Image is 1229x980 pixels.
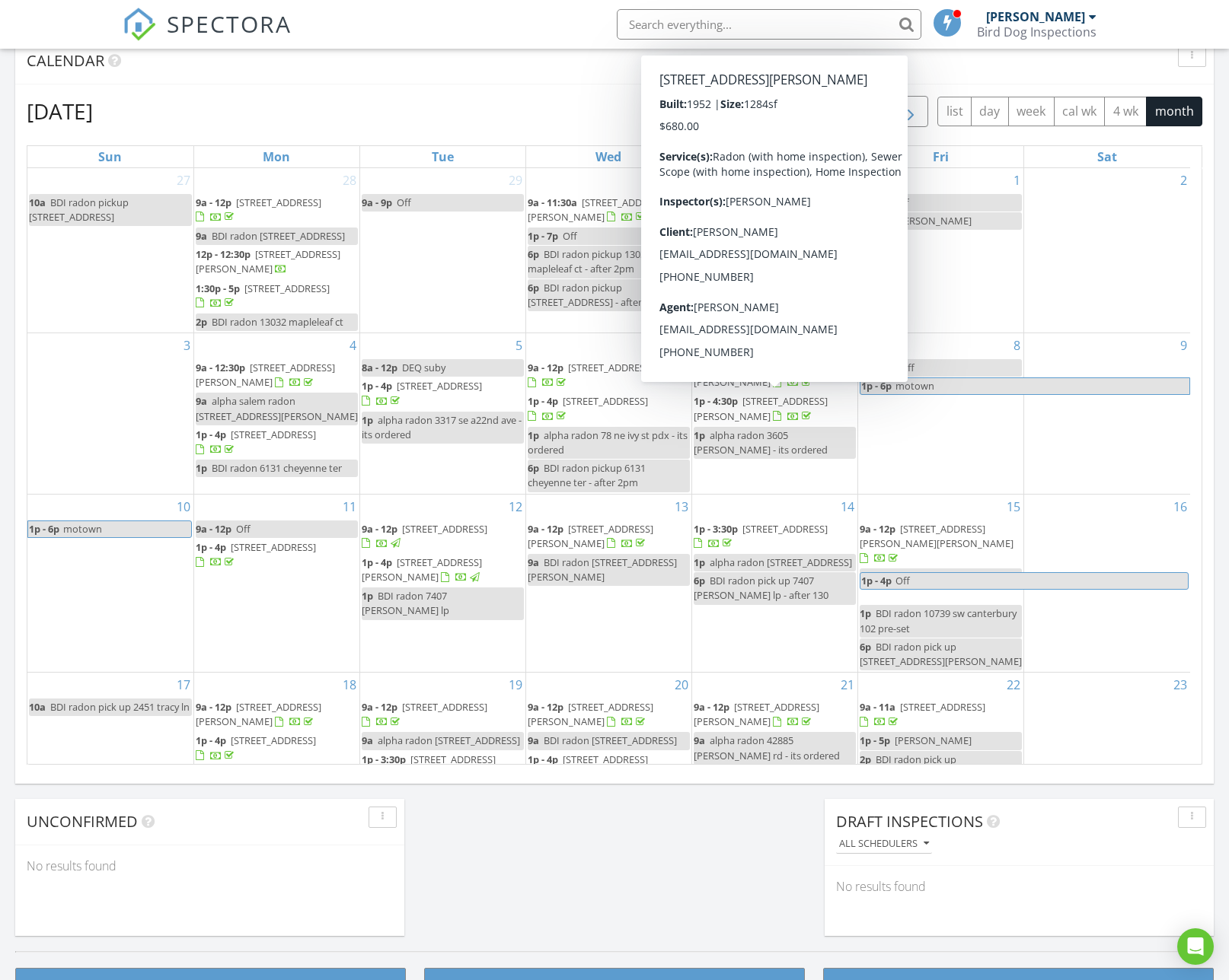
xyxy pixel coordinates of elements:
div: No results found [825,866,1214,907]
span: [PERSON_NAME] [895,733,972,747]
span: [STREET_ADDRESS][US_STATE] [528,752,648,781]
span: [STREET_ADDRESS] [402,522,487,536]
a: 1p - 4p [STREET_ADDRESS] [196,732,358,765]
span: 1p - 4p [860,214,890,228]
span: BDI radon pick up [STREET_ADDRESS] - after 10am [860,752,1001,781]
span: [STREET_ADDRESS][PERSON_NAME] [528,196,667,224]
a: Go to August 5, 2025 [512,333,525,358]
span: 10a [29,196,46,209]
span: 10a [29,700,46,714]
span: Off [236,522,251,536]
a: 9a - 12p [STREET_ADDRESS] [528,359,690,392]
input: Search everything... [617,9,921,40]
a: 9a - 12p [STREET_ADDRESS][PERSON_NAME] [528,700,653,728]
span: 1p [694,555,705,569]
span: 9a [860,570,871,584]
td: Go to August 20, 2025 [525,673,691,833]
a: Go to July 28, 2025 [340,168,359,192]
span: 9a - 1p [860,196,890,209]
a: 1p - 4p [STREET_ADDRESS] [362,379,482,407]
a: Go to August 2, 2025 [1177,168,1190,192]
a: Go to August 12, 2025 [506,495,525,519]
a: 9a - 11a [STREET_ADDRESS] [860,700,985,728]
td: Go to August 16, 2025 [1024,494,1190,672]
button: [DATE] [793,97,849,126]
a: 1p - 4p [STREET_ADDRESS] [362,377,524,410]
span: [PERSON_NAME] [895,214,972,228]
a: 9a - 12:30p [STREET_ADDRESS][PERSON_NAME] [196,361,335,389]
a: Tuesday [429,146,457,167]
a: Saturday [1094,146,1120,167]
span: 9a - 12p [694,361,729,374]
a: Go to August 17, 2025 [174,673,193,697]
a: Go to August 16, 2025 [1170,495,1190,519]
a: 1p - 3:30p [STREET_ADDRESS][PERSON_NAME] [362,751,524,784]
td: Go to August 15, 2025 [858,494,1024,672]
a: 9a - 12p [STREET_ADDRESS][PERSON_NAME] [196,700,321,728]
a: 1p - 4p [STREET_ADDRESS] [196,428,316,456]
a: 9a - 12p [STREET_ADDRESS][PERSON_NAME] [694,359,856,392]
span: 6p [528,461,539,475]
span: 1p - 4p [196,733,226,747]
img: The Best Home Inspection Software - Spectora [123,8,156,41]
span: 2p [196,315,207,329]
span: 1p - 4p [528,394,558,408]
button: week [1008,97,1055,126]
span: 6p [528,281,539,294]
span: 6p [694,574,705,587]
span: [STREET_ADDRESS][PERSON_NAME] [528,522,653,550]
span: 2p [860,752,871,766]
a: 1p - 3:30p [STREET_ADDRESS][PERSON_NAME] [362,752,496,781]
span: Draft Inspections [836,811,983,832]
span: 9a - 11a [694,196,729,209]
a: Go to August 7, 2025 [844,333,857,358]
a: 9a - 12p [STREET_ADDRESS][PERSON_NAME] [528,522,653,550]
span: 1:30p - 5p [196,282,240,295]
span: Off [900,361,915,374]
a: Wednesday [592,146,624,167]
span: [STREET_ADDRESS] [734,196,819,209]
span: [STREET_ADDRESS][PERSON_NAME] [362,555,482,584]
a: Friday [930,146,952,167]
a: Go to August 13, 2025 [672,495,691,519]
span: 12p - 12:30p [196,247,251,261]
span: 1p [362,589,373,603]
td: Go to July 29, 2025 [359,168,525,333]
a: 9a - 12p [STREET_ADDRESS][PERSON_NAME] [196,698,358,731]
a: Go to August 6, 2025 [678,333,691,358]
button: Next month [893,96,929,127]
a: 9a - 12p [STREET_ADDRESS] [196,194,358,227]
span: alpha radon [STREET_ADDRESS] [378,733,520,747]
a: 1:30p - 5p [STREET_ADDRESS] [196,282,330,310]
span: 6p [860,640,871,654]
a: Thursday [760,146,790,167]
span: 1p - 7p [528,229,558,243]
span: SPECTORA [167,8,292,40]
button: 4 wk [1104,97,1147,126]
button: Previous month [858,96,894,127]
span: BDI radon pick up 2451 tracy ln [50,700,190,714]
a: 9a - 11a [STREET_ADDRESS] [694,196,819,224]
span: [STREET_ADDRESS] [397,379,482,393]
a: Go to July 29, 2025 [506,168,525,192]
a: Go to August 20, 2025 [672,673,691,697]
span: [STREET_ADDRESS] [231,428,316,441]
button: cal wk [1054,97,1106,126]
span: 1p [196,461,207,475]
td: Go to August 12, 2025 [359,494,525,672]
span: 9a - 9p [362,196,392,209]
a: Go to August 8, 2025 [1010,333,1023,358]
span: BDI radon pickup [STREET_ADDRESS] - after 10am [528,281,669,309]
span: 12p - 6p [694,229,729,243]
span: Off [397,196,411,209]
a: Go to August 19, 2025 [506,673,525,697]
a: Go to August 14, 2025 [838,495,857,519]
button: day [971,97,1009,126]
span: alpha radon 42885 [PERSON_NAME] rd - its ordered [694,733,840,762]
span: [STREET_ADDRESS] [900,700,985,714]
a: SPECTORA [123,21,292,52]
span: [STREET_ADDRESS] [236,196,321,209]
a: 9a - 12p [STREET_ADDRESS] [362,522,487,550]
a: 9a - 12p [STREET_ADDRESS][PERSON_NAME] [694,698,856,731]
span: 1p - 4:30p [694,394,738,408]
